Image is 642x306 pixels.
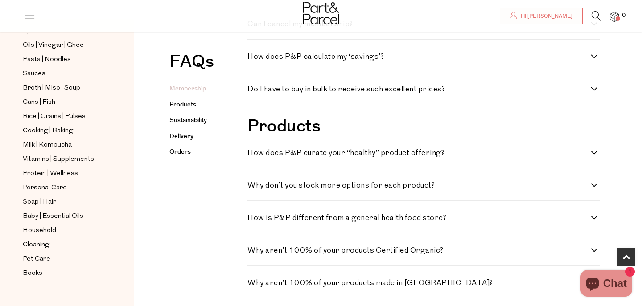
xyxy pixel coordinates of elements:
[23,268,42,279] span: Books
[23,211,83,222] span: Baby | Essential Oils
[247,279,591,287] h4: Why aren’t 100% of your products made in [GEOGRAPHIC_DATA]?
[23,196,104,208] a: Soap | Hair
[23,225,104,236] a: Household
[23,168,104,179] a: Protein | Wellness
[169,53,272,75] h1: FAQs
[23,125,104,136] a: Cooking | Baking
[500,8,583,24] a: Hi [PERSON_NAME]
[578,270,635,299] inbox-online-store-chat: Shopify online store chat
[169,147,191,156] a: Orders
[247,86,591,93] h4: Do I have to buy in bulk to receive such excellent prices?
[610,12,619,21] a: 0
[23,82,104,94] a: Broth | Miso | Soup
[23,197,56,208] span: Soap | Hair
[169,132,193,141] a: Delivery
[23,240,49,250] span: Cleaning
[23,211,104,222] a: Baby | Essential Oils
[169,84,206,93] a: Membership
[23,154,94,165] span: Vitamins | Supplements
[23,239,104,250] a: Cleaning
[23,97,104,108] a: Cans | Fish
[169,100,196,109] a: Products
[23,254,50,265] span: Pet Care
[247,247,591,254] h4: Why aren’t 100% of your products Certified Organic?
[23,225,56,236] span: Household
[23,111,104,122] a: Rice | Grains | Pulses
[23,183,67,193] span: Personal Care
[23,69,45,79] span: Sauces
[519,12,572,20] span: Hi [PERSON_NAME]
[23,97,55,108] span: Cans | Fish
[23,154,104,165] a: Vitamins | Supplements
[23,83,80,94] span: Broth | Miso | Soup
[23,268,104,279] a: Books
[23,126,73,136] span: Cooking | Baking
[247,149,591,157] h4: How does P&P curate your “healthy” product offering?
[23,40,104,51] a: Oils | Vinegar | Ghee
[247,214,591,222] h4: How is P&P different from a general health food store?
[23,54,71,65] span: Pasta | Noodles
[23,111,86,122] span: Rice | Grains | Pulses
[23,168,78,179] span: Protein | Wellness
[303,2,339,24] img: Part&Parcel
[169,116,207,125] a: Sustainability
[23,40,84,51] span: Oils | Vinegar | Ghee
[620,12,628,20] span: 0
[23,140,72,151] span: Milk | Kombucha
[247,182,591,189] h4: Why don’t you stock more options for each product?
[247,53,591,61] h4: How does P&P calculate my ‘savings’?
[23,253,104,265] a: Pet Care
[23,139,104,151] a: Milk | Kombucha
[23,182,104,193] a: Personal Care
[23,54,104,65] a: Pasta | Noodles
[23,68,104,79] a: Sauces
